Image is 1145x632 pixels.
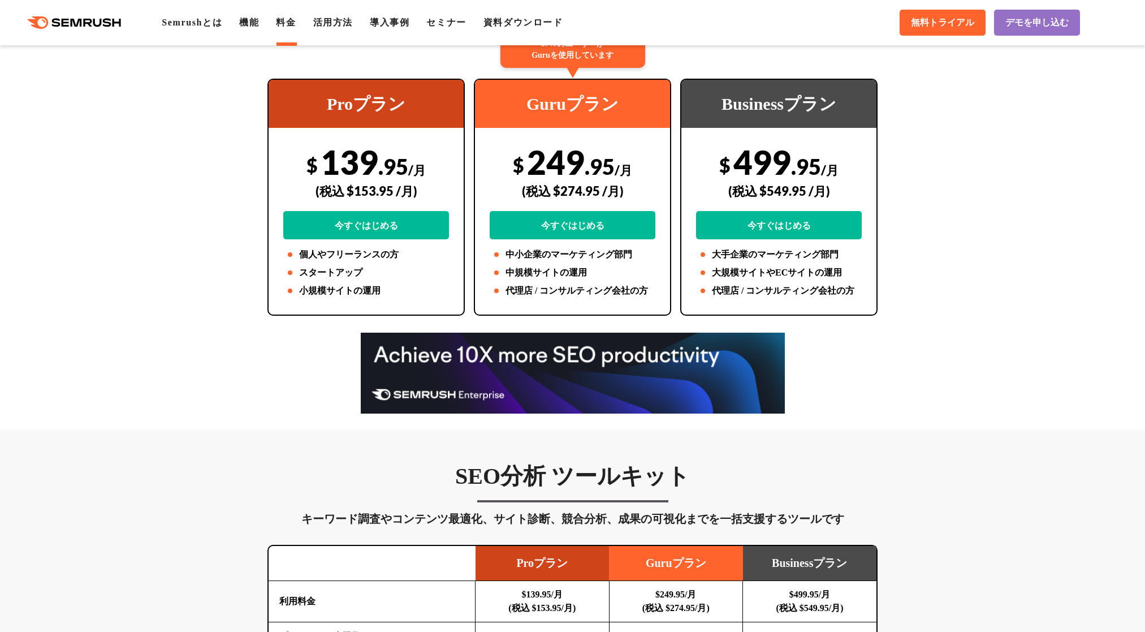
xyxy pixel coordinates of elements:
li: 個人やフリーランスの方 [283,248,449,261]
li: 中小企業のマーケティング部門 [490,248,655,261]
div: キーワード調査やコンテンツ最適化、サイト診断、競合分析、成果の可視化までを一括支援するツールです [267,510,878,528]
a: 今すぐはじめる [283,211,449,239]
b: $249.95/月 (税込 $274.95/月) [642,590,710,613]
div: (税込 $274.95 /月) [490,171,655,211]
a: Semrushとは [162,18,222,27]
div: 499 [696,142,862,239]
span: /月 [821,162,839,178]
h3: SEO分析 ツールキット [267,462,878,491]
td: Guruプラン [609,546,743,581]
span: 無料トライアル [911,17,974,29]
a: 機能 [239,18,259,27]
td: Proプラン [476,546,610,581]
li: 中規模サイトの運用 [490,266,655,280]
a: デモを申し込む [994,10,1080,36]
a: 今すぐはじめる [490,211,655,239]
div: 139 [283,142,449,239]
a: 導入事例 [370,18,409,27]
a: 無料トライアル [900,10,986,36]
span: .95 [791,153,821,179]
b: $139.95/月 (税込 $153.95/月) [508,590,576,613]
li: 代理店 / コンサルティング会社の方 [696,284,862,298]
li: 大規模サイトやECサイトの運用 [696,266,862,280]
div: Proプラン [269,80,464,128]
div: 67%のユーザーが Guruを使用しています [500,32,645,68]
span: .95 [378,153,408,179]
a: 資料ダウンロード [483,18,563,27]
div: 249 [490,142,655,239]
li: 小規模サイトの運用 [283,284,449,298]
span: $ [719,153,731,177]
td: Businessプラン [743,546,877,581]
a: 今すぐはじめる [696,211,862,239]
div: (税込 $549.95 /月) [696,171,862,211]
a: 料金 [276,18,296,27]
div: Guruプラン [475,80,670,128]
a: セミナー [426,18,466,27]
div: (税込 $153.95 /月) [283,171,449,211]
span: $ [513,153,524,177]
span: $ [306,153,318,177]
a: 活用方法 [313,18,353,27]
span: デモを申し込む [1005,17,1069,29]
li: スタートアップ [283,266,449,280]
div: Businessプラン [681,80,876,128]
b: $499.95/月 (税込 $549.95/月) [776,590,843,613]
li: 大手企業のマーケティング部門 [696,248,862,261]
li: 代理店 / コンサルティング会社の方 [490,284,655,298]
span: .95 [585,153,615,179]
span: /月 [615,162,632,178]
b: 利用料金 [279,596,316,606]
span: /月 [408,162,426,178]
